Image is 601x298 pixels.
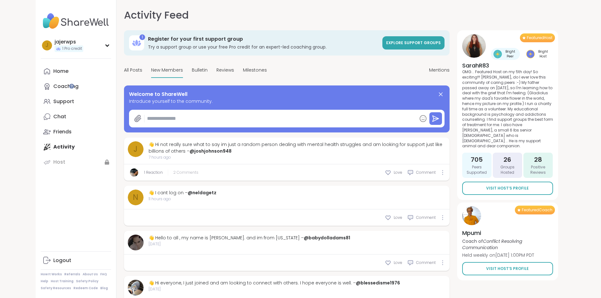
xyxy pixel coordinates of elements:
[53,159,65,166] div: Host
[503,49,517,59] span: Bright Peer
[149,286,400,292] span: [DATE]
[53,98,74,105] div: Support
[243,67,267,73] span: Milestones
[53,128,72,135] div: Friends
[151,67,183,73] span: New Members
[192,67,208,73] span: Bulletin
[53,113,66,120] div: Chat
[148,36,379,43] h3: Register for your first support group
[382,36,445,50] a: Explore support groups
[149,155,446,160] span: 7 hours ago
[526,165,550,175] span: Positive Reviews
[462,252,553,258] p: Held weekly on [DATE] 1:00PM PDT
[64,272,80,277] a: Referrals
[41,109,111,124] a: Chat
[45,41,48,50] span: j
[51,279,74,283] a: Host Training
[527,35,552,40] span: Featured Host
[133,143,138,155] span: j
[55,38,83,45] div: jajerwps
[188,190,216,196] a: @neldagetz
[41,286,71,290] a: Safety Resources
[522,207,552,213] span: Featured Coach
[462,69,553,149] p: OMG... Featured Host on my 5th day! So exciting!!! [PERSON_NAME], do I ever love this community o...
[495,165,520,175] span: Groups Hosted
[462,238,522,251] i: Conflict Resolving Communication
[41,279,48,283] a: Help
[76,279,98,283] a: Safety Policy
[534,155,542,164] span: 28
[41,124,111,139] a: Friends
[462,206,481,225] img: Mpumi
[69,84,74,89] iframe: Spotlight
[462,61,553,69] h4: SarahR83
[129,91,187,98] span: Welcome to ShareWell
[124,67,142,73] span: All Posts
[394,170,402,175] span: Love
[149,235,350,241] div: 👋 Hello to all , my name is [PERSON_NAME]. and im from [US_STATE] –
[148,44,379,50] h3: Try a support group or use your free Pro credit for an expert-led coaching group.
[83,272,98,277] a: About Us
[130,168,138,177] img: kimirathburn
[100,272,107,277] a: FAQ
[504,155,511,164] span: 26
[41,10,111,32] img: ShareWell Nav Logo
[462,229,553,237] h4: Mpumi
[41,94,111,109] a: Support
[416,260,436,266] span: Comment
[462,238,553,251] p: Coach of
[304,235,350,241] a: @babydolladams81
[128,141,144,157] a: j
[124,8,189,23] h1: Activity Feed
[462,34,486,58] img: SarahR83
[149,141,446,155] div: 👋 Hi not really sure what to say im just a random person dealing with mental health struggles and...
[386,40,441,45] span: Explore support groups
[149,280,400,286] div: 👋 Hi everyone, I just joined and am looking to connect with others. I hope everyone is well. –
[149,190,216,196] div: 👋 I cant log on –
[493,50,502,58] img: Bright Peer
[128,280,144,295] img: blessedisme1976
[536,49,551,59] span: Bright Host
[173,170,198,175] span: 2 Comments
[74,286,98,290] a: Redeem Code
[41,155,111,170] a: Host
[41,64,111,79] a: Home
[41,272,62,277] a: How It Works
[486,185,529,191] span: Visit Host’s Profile
[149,196,216,202] span: 11 hours ago
[149,241,350,247] span: [DATE]
[53,257,71,264] div: Logout
[128,190,144,205] a: n
[190,148,232,154] a: @joshjohnson948
[416,170,436,175] span: Comment
[129,98,445,105] span: Introduce yourself to the community.
[416,215,436,220] span: Comment
[100,286,108,290] a: Blog
[41,253,111,268] a: Logout
[486,266,529,272] span: Visit Host’s Profile
[394,260,402,266] span: Love
[465,165,489,175] span: Peers Supported
[53,68,68,75] div: Home
[429,67,450,73] span: Mentions
[41,79,111,94] a: Coaching
[462,262,553,275] a: Visit Host’s Profile
[526,50,535,58] img: Bright Host
[462,182,553,195] a: Visit Host’s Profile
[216,67,234,73] span: Reviews
[471,155,483,164] span: 705
[356,280,400,286] a: @blessedisme1976
[144,170,163,175] a: 1 Reaction
[53,83,79,90] div: Coaching
[394,215,402,220] span: Love
[139,34,145,40] div: 1
[133,192,138,203] span: n
[62,46,82,51] span: 1 Pro credit
[128,235,144,250] img: babydolladams81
